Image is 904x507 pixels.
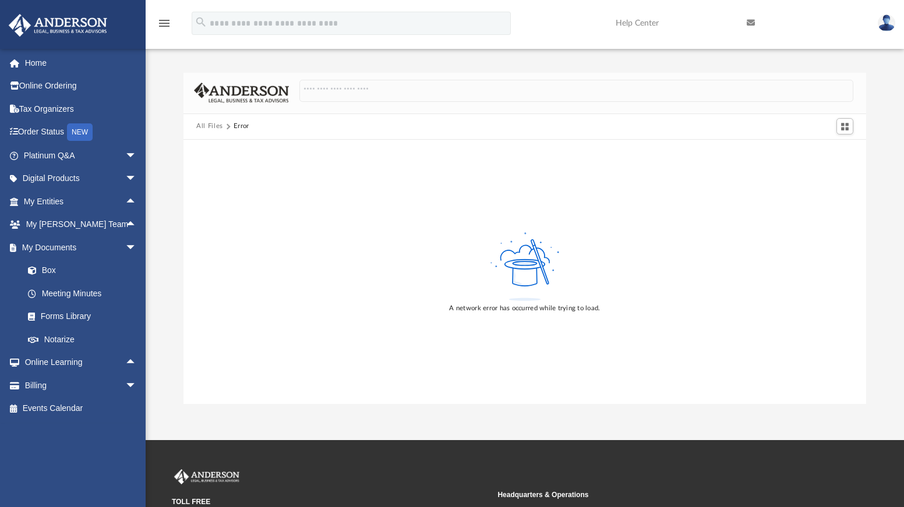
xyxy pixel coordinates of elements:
a: Notarize [16,328,149,351]
a: Online Ordering [8,75,154,98]
span: arrow_drop_down [125,144,149,168]
a: menu [157,22,171,30]
a: My [PERSON_NAME] Teamarrow_drop_up [8,213,149,236]
input: Search files and folders [299,80,853,102]
span: arrow_drop_down [125,167,149,191]
span: arrow_drop_down [125,236,149,260]
img: User Pic [878,15,895,31]
i: menu [157,16,171,30]
small: TOLL FREE [172,497,489,507]
a: Meeting Minutes [16,282,149,305]
span: arrow_drop_up [125,351,149,375]
i: search [195,16,207,29]
a: Billingarrow_drop_down [8,374,154,397]
img: Anderson Advisors Platinum Portal [172,469,242,484]
div: Error [234,121,249,132]
a: Platinum Q&Aarrow_drop_down [8,144,154,167]
a: Online Learningarrow_drop_up [8,351,149,374]
a: Home [8,51,154,75]
span: arrow_drop_down [125,374,149,398]
span: arrow_drop_up [125,190,149,214]
div: A network error has occurred while trying to load. [449,303,600,314]
a: Events Calendar [8,397,154,420]
a: Digital Productsarrow_drop_down [8,167,154,190]
a: Box [16,259,143,282]
div: NEW [67,123,93,141]
button: All Files [196,121,223,132]
a: Forms Library [16,305,143,328]
a: Tax Organizers [8,97,154,120]
button: Switch to Grid View [836,118,854,134]
a: My Documentsarrow_drop_down [8,236,149,259]
a: My Entitiesarrow_drop_up [8,190,154,213]
img: Anderson Advisors Platinum Portal [5,14,111,37]
a: Order StatusNEW [8,120,154,144]
span: arrow_drop_up [125,213,149,237]
small: Headquarters & Operations [497,490,815,500]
